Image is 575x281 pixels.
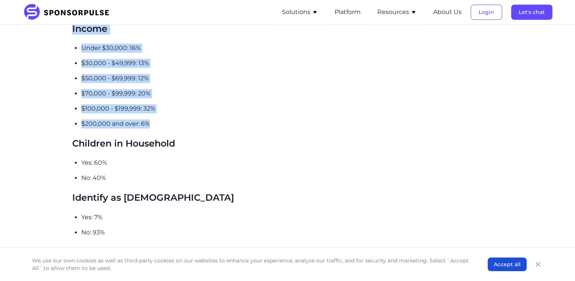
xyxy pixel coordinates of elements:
[81,59,394,68] p: $30,000 - $49,999: 13%
[81,44,394,53] p: Under $30,000: 16%
[81,158,394,167] p: Yes: 60%
[471,9,502,16] a: Login
[377,8,417,17] button: Resources
[81,74,394,83] p: $50,000 - $69,999: 12%
[81,89,394,98] p: $70,000 - $99,999: 20%
[23,4,115,20] img: SponsorPulse
[72,192,394,203] h3: Identify as [DEMOGRAPHIC_DATA]
[32,257,473,272] p: We use our own cookies as well as third-party cookies on our websites to enhance your experience,...
[72,247,215,254] span: Download the NBA Demographic Infographic:
[433,8,462,17] button: About Us
[471,5,502,20] button: Login
[81,119,394,128] p: $200,000 and over: 6%
[81,173,394,183] p: No: 40%
[335,8,361,17] button: Platform
[335,9,361,16] a: Platform
[488,258,527,271] button: Accept all
[282,8,318,17] button: Solutions
[72,137,394,149] h3: Children in Household
[511,9,552,16] a: Let's chat
[511,5,552,20] button: Let's chat
[433,9,462,16] a: About Us
[72,23,394,34] h3: Income
[81,213,394,222] p: Yes: 7%
[533,259,543,270] button: Close
[81,104,394,113] p: $100,000 - $199,999: 32%
[81,228,394,237] p: No: 93%
[537,245,575,281] iframe: Chat Widget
